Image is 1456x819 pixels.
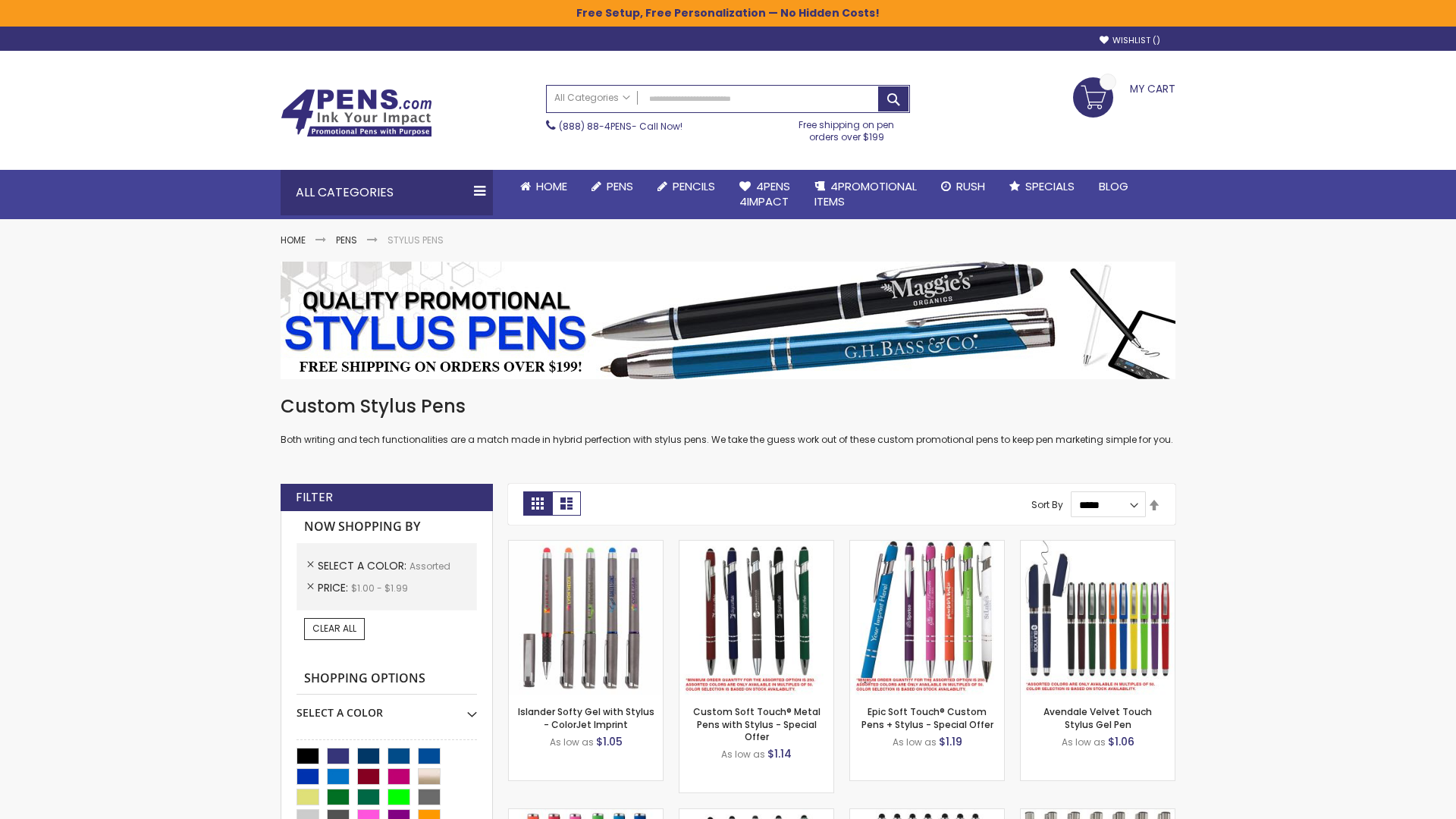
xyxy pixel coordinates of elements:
[509,540,663,553] a: Islander Softy Gel with Stylus - ColorJet Imprint-Assorted
[351,582,408,595] span: $1.00 - $1.99
[939,734,962,749] span: $1.19
[727,170,802,219] a: 4Pens4impact
[1031,498,1063,511] label: Sort By
[1099,178,1128,194] span: Blog
[861,705,993,730] a: Epic Soft Touch® Custom Pens + Stylus - Special Offer
[336,234,357,246] a: Pens
[508,170,579,203] a: Home
[739,178,790,209] span: 4Pens 4impact
[297,695,477,720] div: Select A Color
[312,622,356,635] span: Clear All
[596,734,623,749] span: $1.05
[318,580,351,595] span: Price
[281,394,1175,419] h1: Custom Stylus Pens
[296,489,333,506] strong: Filter
[523,491,552,516] strong: Grid
[318,558,409,573] span: Select A Color
[679,541,833,695] img: Custom Soft Touch® Metal Pens with Stylus-Assorted
[693,705,821,742] a: Custom Soft Touch® Metal Pens with Stylus - Special Offer
[850,541,1004,695] img: 4P-MS8B-Assorted
[388,234,444,246] strong: Stylus Pens
[559,120,682,133] span: - Call Now!
[281,234,306,246] a: Home
[802,170,929,219] a: 4PROMOTIONALITEMS
[1025,178,1075,194] span: Specials
[929,170,997,203] a: Rush
[281,170,493,215] div: All Categories
[1062,736,1106,748] span: As low as
[554,92,630,104] span: All Categories
[679,540,833,553] a: Custom Soft Touch® Metal Pens with Stylus-Assorted
[547,86,638,111] a: All Categories
[850,540,1004,553] a: 4P-MS8B-Assorted
[783,113,911,143] div: Free shipping on pen orders over $199
[297,663,477,695] strong: Shopping Options
[281,89,432,137] img: 4Pens Custom Pens and Promotional Products
[814,178,917,209] span: 4PROMOTIONAL ITEMS
[767,746,792,761] span: $1.14
[1021,540,1175,553] a: Avendale Velvet Touch Stylus Gel Pen-Assorted
[607,178,633,194] span: Pens
[893,736,937,748] span: As low as
[1021,541,1175,695] img: Avendale Velvet Touch Stylus Gel Pen-Assorted
[304,618,365,639] a: Clear All
[281,262,1175,379] img: Stylus Pens
[1087,170,1141,203] a: Blog
[645,170,727,203] a: Pencils
[997,170,1087,203] a: Specials
[559,120,632,133] a: (888) 88-4PENS
[550,736,594,748] span: As low as
[1100,35,1160,46] a: Wishlist
[509,541,663,695] img: Islander Softy Gel with Stylus - ColorJet Imprint-Assorted
[409,560,450,573] span: Assorted
[536,178,567,194] span: Home
[956,178,985,194] span: Rush
[1043,705,1152,730] a: Avendale Velvet Touch Stylus Gel Pen
[721,748,765,761] span: As low as
[281,394,1175,447] div: Both writing and tech functionalities are a match made in hybrid perfection with stylus pens. We ...
[297,511,477,543] strong: Now Shopping by
[518,705,654,730] a: Islander Softy Gel with Stylus - ColorJet Imprint
[673,178,715,194] span: Pencils
[1108,734,1134,749] span: $1.06
[579,170,645,203] a: Pens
